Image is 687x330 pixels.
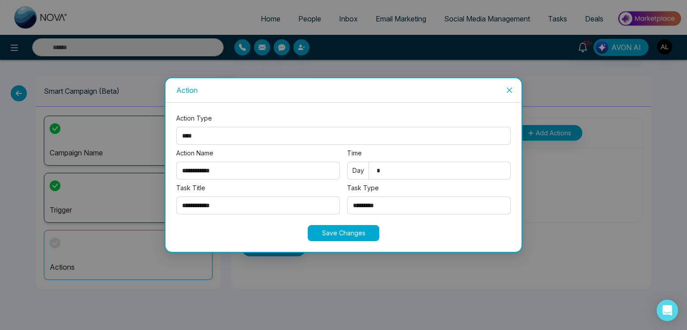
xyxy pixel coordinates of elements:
div: Open Intercom Messenger [657,300,678,321]
div: Action [176,85,511,95]
span: close [506,87,513,94]
button: Close [497,78,522,102]
label: Action Type [176,113,511,123]
button: Save Changes [308,225,379,241]
span: Day [352,166,364,175]
label: Time [347,148,511,158]
label: Task Title [176,183,340,193]
label: Task Type [347,183,511,193]
label: Action Name [176,148,340,158]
